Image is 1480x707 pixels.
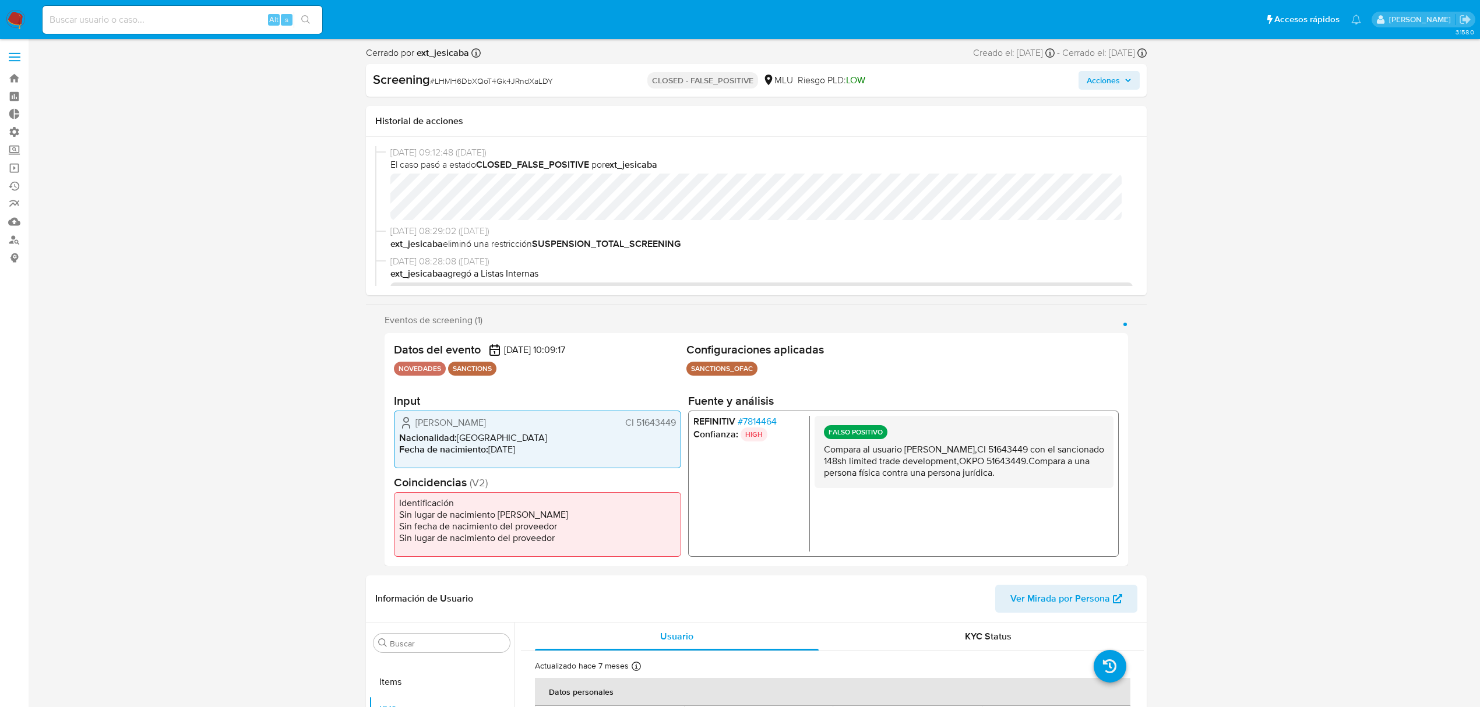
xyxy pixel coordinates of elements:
[269,14,279,25] span: Alt
[390,267,1133,280] p: agregó a Listas Internas
[965,630,1012,643] span: KYC Status
[535,678,1130,706] th: Datos personales
[647,72,758,89] p: CLOSED - FALSE_POSITIVE
[366,47,469,59] span: Cerrado por
[369,668,515,696] button: Items
[973,47,1055,59] div: Creado el: [DATE]
[846,73,865,87] span: LOW
[390,267,443,280] b: ext_jesicaba
[414,46,469,59] b: ext_jesicaba
[660,630,693,643] span: Usuario
[390,158,1133,171] span: El caso pasó a estado por
[1010,585,1110,613] span: Ver Mirada por Persona
[532,237,681,250] b: SUSPENSION_TOTAL_SCREENING
[375,593,473,605] h1: Información de Usuario
[43,12,322,27] input: Buscar usuario o caso...
[373,70,430,89] b: Screening
[390,237,443,250] b: ext_jesicaba
[476,158,589,171] b: CLOSED_FALSE_POSITIVE
[375,115,1137,127] h1: Historial de acciones
[294,12,318,28] button: search-icon
[995,585,1137,613] button: Ver Mirada por Persona
[390,638,505,649] input: Buscar
[390,255,1133,268] span: [DATE] 08:28:08 ([DATE])
[390,146,1133,159] span: [DATE] 09:12:48 ([DATE])
[378,638,387,648] button: Buscar
[1062,47,1147,59] div: Cerrado el: [DATE]
[535,660,629,671] p: Actualizado hace 7 meses
[1459,13,1471,26] a: Salir
[1351,15,1361,24] a: Notificaciones
[390,225,1133,238] span: [DATE] 08:29:02 ([DATE])
[1057,47,1060,59] span: -
[430,75,553,87] span: # LHMH6DbXQoT4Gk4JRndXaLDY
[798,74,865,87] span: Riesgo PLD:
[1274,13,1340,26] span: Accesos rápidos
[1079,71,1140,90] button: Acciones
[763,74,793,87] div: MLU
[285,14,288,25] span: s
[1087,71,1120,90] span: Acciones
[605,158,657,171] b: ext_jesicaba
[390,238,1133,250] span: eliminó una restricción
[1389,14,1455,25] p: agustin.duran@mercadolibre.com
